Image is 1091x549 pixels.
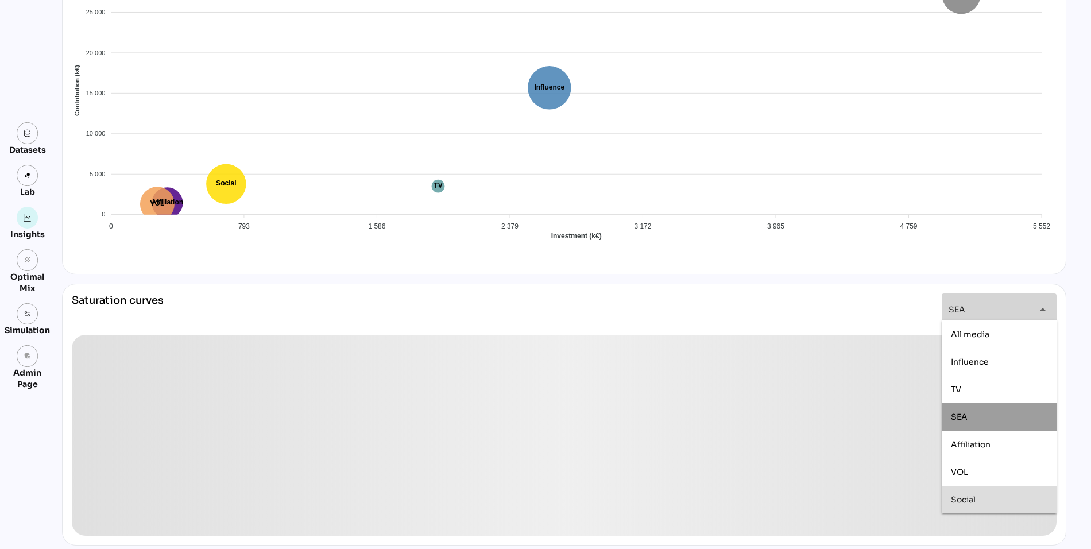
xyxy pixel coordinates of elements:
div: Lab [15,186,40,198]
tspan: 0 [102,211,105,218]
span: All media [951,329,989,339]
tspan: 793 [238,222,250,230]
div: Optimal Mix [5,271,50,294]
tspan: 5 552 [1033,222,1050,230]
img: graph.svg [24,214,32,222]
tspan: 10 000 [86,130,106,137]
img: settings.svg [24,310,32,318]
tspan: 3 965 [767,222,784,230]
span: Social [951,494,976,505]
i: admin_panel_settings [24,352,32,360]
tspan: 15 000 [86,90,106,96]
span: SEA [951,412,968,422]
span: VOL [951,467,968,477]
div: Admin Page [5,367,50,390]
img: lab.svg [24,172,32,180]
div: Insights [10,229,45,240]
tspan: 20 000 [86,49,106,56]
tspan: 3 172 [634,222,651,230]
tspan: 2 379 [501,222,519,230]
img: data.svg [24,129,32,137]
div: Saturation curves [72,293,164,326]
tspan: 4 759 [900,222,917,230]
tspan: 25 000 [86,9,106,16]
div: Datasets [9,144,46,156]
text: Contribution (k€) [73,65,80,116]
text: Investment (k€) [551,232,602,240]
i: arrow_drop_down [1036,303,1050,316]
span: SEA [949,304,965,315]
tspan: 5 000 [90,171,106,177]
i: grain [24,256,32,264]
tspan: 1 586 [368,222,385,230]
span: TV [951,384,961,395]
span: Affiliation [951,439,991,450]
div: Simulation [5,324,50,336]
tspan: 0 [109,222,113,230]
span: Influence [951,357,989,367]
